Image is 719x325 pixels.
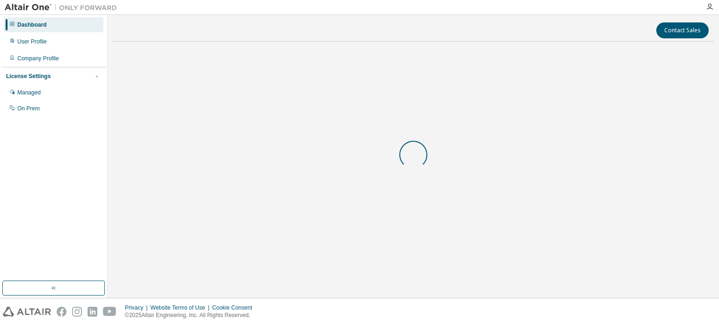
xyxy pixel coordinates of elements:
button: Contact Sales [656,22,709,38]
div: On Prem [17,105,40,112]
div: Website Terms of Use [150,304,212,311]
img: instagram.svg [72,307,82,317]
div: Cookie Consent [212,304,257,311]
img: altair_logo.svg [3,307,51,317]
img: Altair One [5,3,122,12]
div: Company Profile [17,55,59,62]
div: Privacy [125,304,150,311]
p: © 2025 Altair Engineering, Inc. All Rights Reserved. [125,311,258,319]
div: License Settings [6,72,51,80]
img: linkedin.svg [88,307,97,317]
img: facebook.svg [57,307,66,317]
div: Managed [17,89,41,96]
div: User Profile [17,38,47,45]
div: Dashboard [17,21,47,29]
img: youtube.svg [103,307,117,317]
